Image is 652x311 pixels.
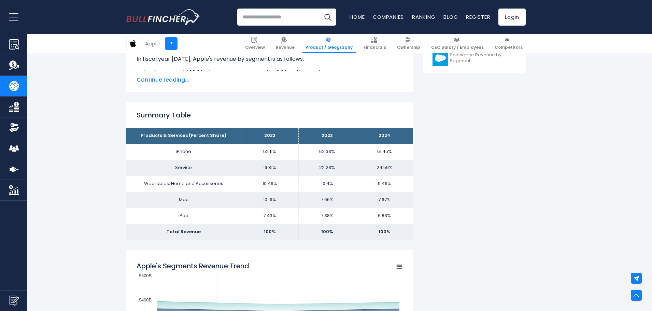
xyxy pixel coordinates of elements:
[356,224,413,240] td: 100%
[428,49,521,68] a: Salesforce Revenue by Segment
[242,34,268,53] a: Overview
[137,261,249,271] tspan: Apple's Segments Revenue Trend
[428,34,487,53] a: CEO Salary / Employees
[302,34,356,53] a: Product / Geography
[241,160,298,176] td: 19.81%
[356,144,413,160] td: 51.45%
[412,13,435,20] a: Ranking
[137,110,403,120] h2: Summary Table
[126,192,241,208] td: Mac
[492,34,526,53] a: Competitors
[127,37,140,50] img: AAPL logo
[139,273,152,278] text: $500B
[450,52,516,64] span: Salesforce Revenue by Segment
[241,176,298,192] td: 10.46%
[433,51,448,66] img: CRM logo
[298,224,356,240] td: 100%
[143,69,156,76] b: iPad
[356,128,413,144] th: 2024
[145,40,160,47] div: Apple
[298,192,356,208] td: 7.66%
[245,45,265,50] span: Overview
[356,192,413,208] td: 7.67%
[356,160,413,176] td: 24.59%
[241,128,298,144] th: 2022
[165,37,178,50] a: +
[139,297,152,302] text: $400B
[9,123,19,133] img: Ownership
[126,208,241,224] td: iPad
[137,76,403,84] span: Continue reading...
[241,192,298,208] td: 10.19%
[126,176,241,192] td: Wearables, Home and Accessories
[443,13,458,20] a: Blog
[126,9,200,25] a: Go to homepage
[350,13,365,20] a: Home
[431,45,484,50] span: CEO Salary / Employees
[241,144,298,160] td: 52.11%
[126,128,241,144] th: Products & Services (Percent Share)
[373,13,404,20] a: Companies
[306,45,353,50] span: Product / Geography
[319,9,336,26] button: Search
[298,128,356,144] th: 2023
[298,208,356,224] td: 7.38%
[276,45,295,50] span: Revenue
[356,176,413,192] td: 9.46%
[126,144,241,160] td: iPhone
[137,55,403,63] p: In fiscal year [DATE], Apple's revenue by segment is as follows:
[241,208,298,224] td: 7.43%
[498,9,526,26] a: Login
[495,45,523,50] span: Competitors
[360,34,389,53] a: Financials
[241,224,298,240] td: 100%
[126,224,241,240] td: Total Revenue
[126,9,200,25] img: Bullfincher logo
[126,160,241,176] td: Service
[273,34,298,53] a: Revenue
[298,176,356,192] td: 10.4%
[466,13,490,20] a: Register
[137,69,403,77] li: generated $26.69 B in revenue, representing 6.83% of its total revenue.
[394,34,423,53] a: Ownership
[364,45,386,50] span: Financials
[298,144,356,160] td: 52.33%
[356,208,413,224] td: 6.83%
[298,160,356,176] td: 22.23%
[397,45,420,50] span: Ownership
